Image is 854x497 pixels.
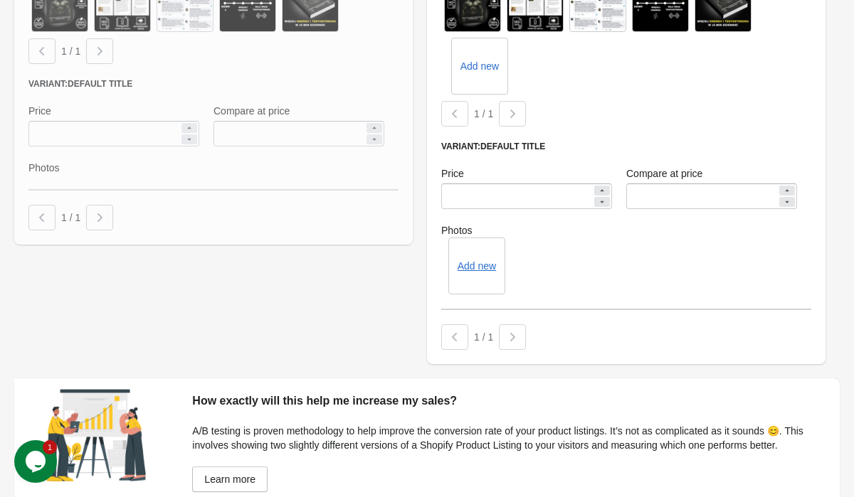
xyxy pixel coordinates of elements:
[441,166,464,181] label: Price
[626,166,702,181] label: Compare at price
[192,466,268,492] a: Learn more
[14,440,60,483] iframe: chat widget
[61,212,80,223] span: 1 / 1
[458,260,496,272] button: Add new
[61,46,80,57] span: 1 / 1
[474,331,493,343] span: 1 / 1
[460,59,499,73] label: Add new
[204,474,255,485] span: Learn more
[441,141,811,152] div: Variant: Default Title
[192,392,826,410] div: How exactly will this help me increase my sales?
[474,108,493,119] span: 1 / 1
[192,424,826,452] div: A/B testing is proven methodology to help improve the conversion rate of your product listings. I...
[441,223,811,237] label: Photos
